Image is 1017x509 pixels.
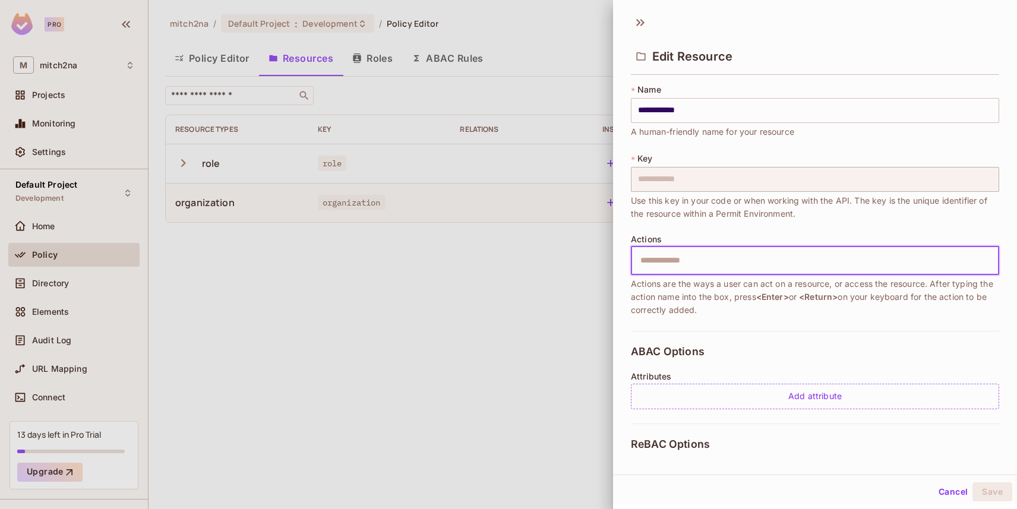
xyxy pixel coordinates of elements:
span: Attributes [631,372,672,381]
span: Edit Resource [652,49,732,64]
span: ReBAC Options [631,438,710,450]
span: Name [637,85,661,94]
span: Key [637,154,652,163]
span: <Enter> [756,292,789,302]
span: Actions are the ways a user can act on a resource, or access the resource. After typing the actio... [631,277,999,317]
span: <Return> [799,292,838,302]
button: Save [972,482,1012,501]
span: Use this key in your code or when working with the API. The key is the unique identifier of the r... [631,194,999,220]
div: Add attribute [631,384,999,409]
span: Actions [631,235,662,244]
button: Cancel [934,482,972,501]
span: ABAC Options [631,346,705,358]
span: A human-friendly name for your resource [631,125,794,138]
